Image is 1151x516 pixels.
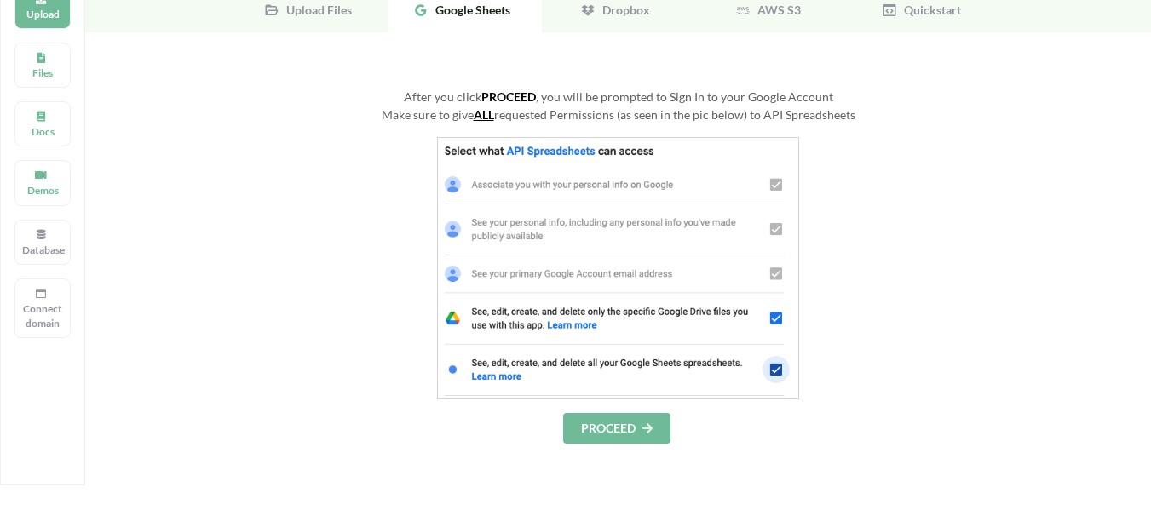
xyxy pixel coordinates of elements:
[437,137,800,399] img: GoogleSheetsPermissions
[563,413,670,444] button: PROCEED
[481,89,536,104] b: PROCEED
[22,7,63,21] p: Upload
[256,88,981,106] div: After you click , you will be prompted to Sign In to your Google Account
[474,107,494,122] u: ALL
[256,106,981,123] div: Make sure to give requested Permissions (as seen in the pic below) to API Spreadsheets
[279,3,352,17] span: Upload Files
[429,3,510,17] span: Google Sheets
[22,243,63,257] p: Database
[22,66,63,80] p: Files
[22,301,63,330] p: Connect domain
[22,124,63,139] p: Docs
[22,183,63,198] p: Demos
[596,3,650,17] span: Dropbox
[751,3,801,17] span: AWS S3
[897,3,961,17] span: Quickstart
